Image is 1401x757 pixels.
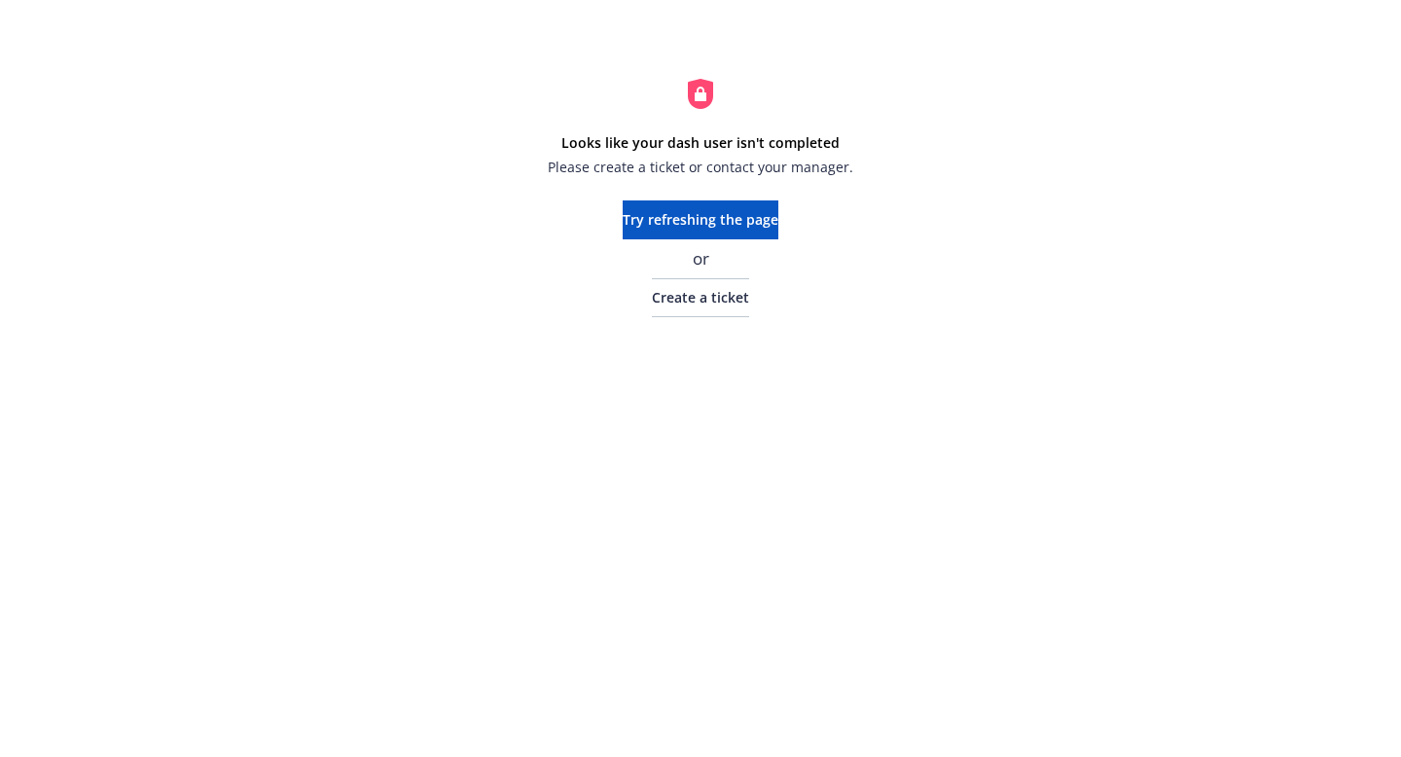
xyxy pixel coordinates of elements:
[693,247,709,270] span: or
[652,288,749,306] span: Create a ticket
[623,200,778,239] button: Try refreshing the page
[652,278,749,317] a: Create a ticket
[561,133,840,152] strong: Looks like your dash user isn't completed
[548,157,853,177] span: Please create a ticket or contact your manager.
[623,210,778,229] span: Try refreshing the page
